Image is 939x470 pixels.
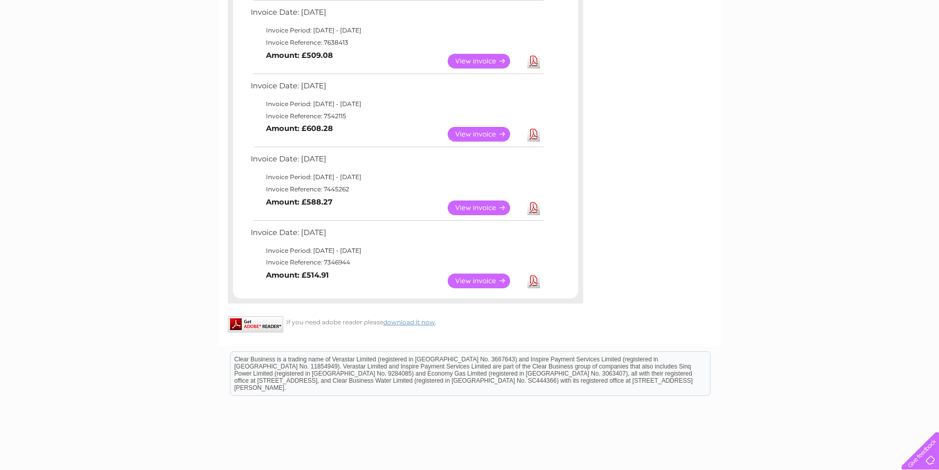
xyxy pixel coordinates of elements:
a: Contact [871,43,896,51]
td: Invoice Period: [DATE] - [DATE] [248,98,545,110]
td: Invoice Reference: 7542115 [248,110,545,122]
td: Invoice Date: [DATE] [248,6,545,24]
div: If you need adobe reader please . [228,316,583,326]
a: View [448,127,522,142]
a: View [448,200,522,215]
b: Amount: £588.27 [266,197,332,207]
b: Amount: £509.08 [266,51,333,60]
b: Amount: £514.91 [266,271,329,280]
td: Invoice Date: [DATE] [248,79,545,98]
a: Download [527,200,540,215]
td: Invoice Reference: 7638413 [248,37,545,49]
a: Download [527,274,540,288]
td: Invoice Reference: 7445262 [248,183,545,195]
td: Invoice Period: [DATE] - [DATE] [248,245,545,257]
a: Download [527,54,540,69]
b: Amount: £608.28 [266,124,333,133]
a: Energy [786,43,808,51]
a: View [448,274,522,288]
a: download it now [383,318,435,326]
td: Invoice Date: [DATE] [248,152,545,171]
td: Invoice Period: [DATE] - [DATE] [248,24,545,37]
td: Invoice Reference: 7346944 [248,256,545,268]
img: logo.png [33,26,85,57]
td: Invoice Date: [DATE] [248,226,545,245]
a: Download [527,127,540,142]
a: Log out [906,43,930,51]
a: 0333 014 3131 [748,5,818,18]
a: Telecoms [814,43,845,51]
a: Water [760,43,780,51]
a: View [448,54,522,69]
a: Blog [851,43,865,51]
div: Clear Business is a trading name of Verastar Limited (registered in [GEOGRAPHIC_DATA] No. 3667643... [230,6,710,49]
td: Invoice Period: [DATE] - [DATE] [248,171,545,183]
